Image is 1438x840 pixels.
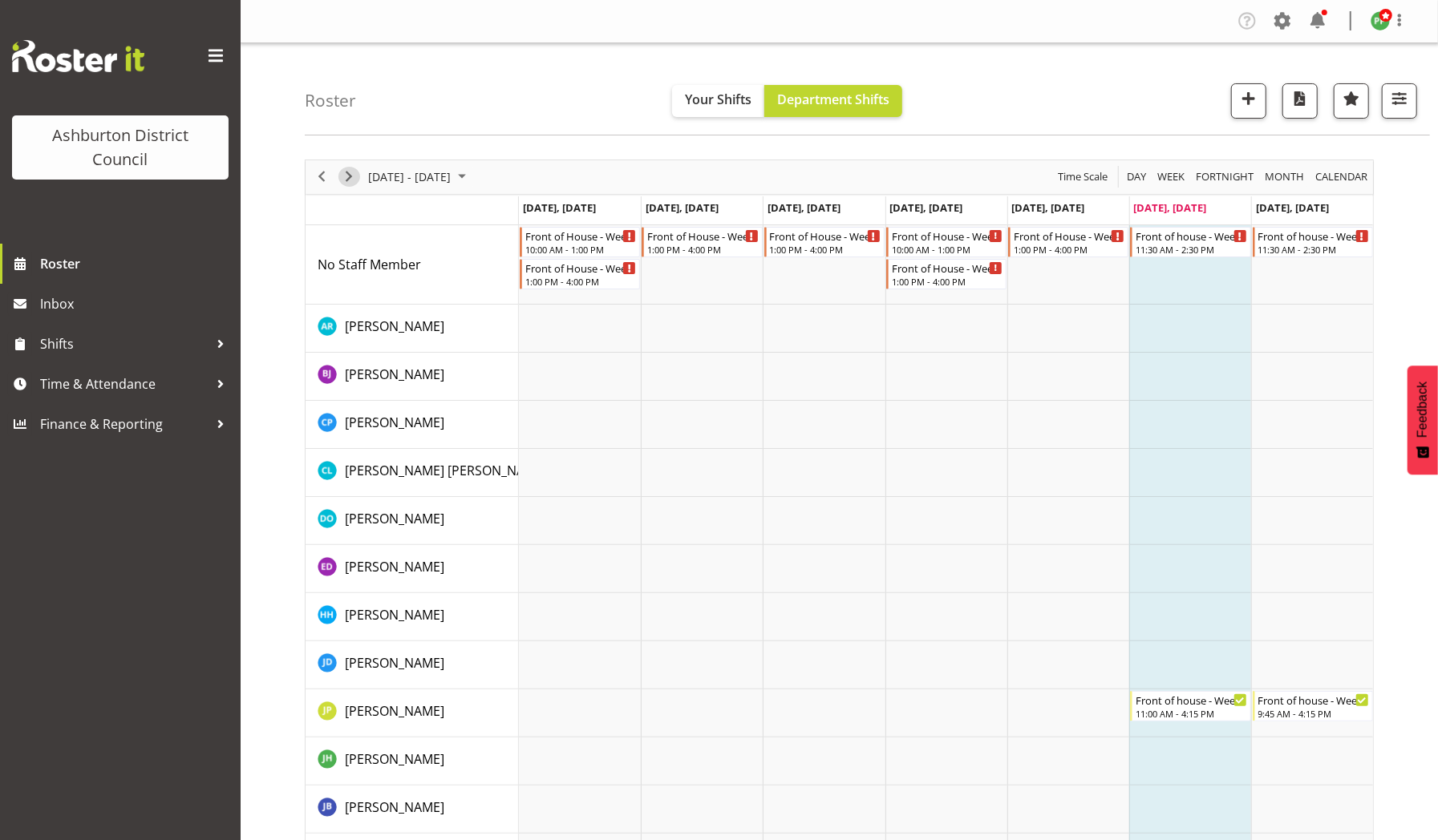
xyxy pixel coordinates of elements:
button: Timeline Month [1262,167,1307,187]
div: No Staff Member"s event - Front of House - Weekday Begin From Monday, August 18, 2025 at 10:00:00... [520,227,640,257]
div: Front of House - Weekday [525,228,636,244]
span: [DATE], [DATE] [1012,200,1085,215]
img: Rosterit website logo [12,40,144,72]
span: [DATE], [DATE] [1256,200,1329,215]
span: Your Shifts [685,91,751,108]
div: 1:00 PM - 4:00 PM [892,275,1003,288]
span: [PERSON_NAME] [345,654,444,672]
div: No Staff Member"s event - Front of House - Weekday Begin From Thursday, August 21, 2025 at 1:00:0... [886,259,1007,289]
a: No Staff Member [318,255,421,274]
span: Time & Attendance [40,372,209,396]
div: 11:30 AM - 2:30 PM [1136,243,1246,256]
span: [PERSON_NAME] [345,606,444,624]
div: Front of House - Weekday [1014,228,1124,244]
span: Feedback [1416,382,1430,438]
div: 11:30 AM - 2:30 PM [1258,243,1369,256]
div: Front of House - Weekday [892,260,1003,276]
div: No Staff Member"s event - Front of House - Weekday Begin From Friday, August 22, 2025 at 1:00:00 ... [1008,227,1128,257]
span: [DATE], [DATE] [890,200,963,215]
span: Fortnight [1194,167,1255,187]
span: [PERSON_NAME] [PERSON_NAME] [345,462,547,479]
td: Esther Deans resource [306,545,519,593]
div: 1:00 PM - 4:00 PM [647,243,758,256]
div: No Staff Member"s event - Front of house - Weekend Volunteer Begin From Saturday, August 23, 2025... [1130,227,1250,257]
div: Front of house - Weekend Volunteer [1258,228,1369,244]
span: Department Shifts [777,91,889,108]
button: Timeline Day [1124,167,1149,187]
td: Connor Lysaght resource [306,449,519,497]
span: Time Scale [1056,167,1109,187]
a: [PERSON_NAME] [345,317,444,336]
div: 1:00 PM - 4:00 PM [770,243,881,256]
span: [DATE], [DATE] [768,200,841,215]
span: [PERSON_NAME] [345,798,444,816]
td: Barbara Jaine resource [306,353,519,401]
span: [DATE] - [DATE] [367,167,452,187]
a: [PERSON_NAME] [345,413,444,432]
div: Front of House - Weekday [647,228,758,244]
button: Filter Shifts [1382,83,1417,119]
span: [PERSON_NAME] [345,750,444,768]
div: 1:00 PM - 4:00 PM [525,275,636,288]
div: next period [335,160,363,194]
div: Front of house - Weekend [1136,692,1246,708]
div: Jacqueline Paterson"s event - Front of house - Weekend Begin From Saturday, August 23, 2025 at 11... [1130,691,1250,721]
button: August 2025 [366,167,473,187]
button: Add a new shift [1231,83,1266,119]
span: [DATE], [DATE] [646,200,719,215]
button: Month [1313,167,1371,187]
a: [PERSON_NAME] [345,749,444,769]
span: No Staff Member [318,256,421,273]
div: No Staff Member"s event - Front of House - Weekday Begin From Tuesday, August 19, 2025 at 1:00:00... [642,227,762,257]
td: Denise O'Halloran resource [306,497,519,545]
div: 9:45 AM - 4:15 PM [1258,707,1369,720]
span: [DATE], [DATE] [523,200,596,215]
td: James Hope resource [306,737,519,785]
td: No Staff Member resource [306,225,519,305]
td: Jean Butt resource [306,785,519,834]
div: 1:00 PM - 4:00 PM [1014,243,1124,256]
span: Month [1263,167,1306,187]
a: [PERSON_NAME] [345,701,444,721]
a: [PERSON_NAME] [345,605,444,624]
div: 11:00 AM - 4:15 PM [1136,707,1246,720]
span: calendar [1314,167,1369,187]
span: [DATE], [DATE] [1134,200,1207,215]
a: [PERSON_NAME] [345,798,444,817]
td: Andrew Rankin resource [306,305,519,353]
a: [PERSON_NAME] [345,557,444,576]
div: No Staff Member"s event - Front of House - Weekday Begin From Thursday, August 21, 2025 at 10:00:... [886,227,1007,257]
span: [PERSON_NAME] [345,558,444,575]
span: [PERSON_NAME] [345,365,444,383]
div: Front of house - Weekend Volunteer [1136,228,1246,244]
div: August 18 - 24, 2025 [363,160,476,194]
td: Charin Phumcharoen resource [306,401,519,449]
span: Roster [40,252,233,276]
td: Hannah Herbert-Olsen resource [306,593,519,641]
div: Front of House - Weekday [770,228,881,244]
div: No Staff Member"s event - Front of House - Weekday Begin From Monday, August 18, 2025 at 1:00:00 ... [520,259,640,289]
span: Shifts [40,332,209,356]
div: Jacqueline Paterson"s event - Front of house - Weekend Begin From Sunday, August 24, 2025 at 9:45... [1253,691,1373,721]
button: Next [338,167,360,187]
div: Front of house - Weekend [1258,692,1369,708]
div: Front of House - Weekday [525,260,636,276]
div: 10:00 AM - 1:00 PM [892,243,1003,256]
div: No Staff Member"s event - Front of House - Weekday Begin From Wednesday, August 20, 2025 at 1:00:... [764,227,885,257]
td: Jackie Driver resource [306,641,519,689]
button: Fortnight [1193,167,1257,187]
button: Time Scale [1055,167,1111,187]
span: [PERSON_NAME] [345,510,444,527]
button: Feedback - Show survey [1408,365,1438,475]
div: Front of House - Weekday [892,228,1003,244]
span: [PERSON_NAME] [345,702,444,720]
div: Ashburton District Council [28,123,213,172]
span: Day [1125,167,1148,187]
a: [PERSON_NAME] [345,653,444,672]
button: Department Shifts [764,85,902,117]
h4: Roster [305,91,356,110]
img: polly-price11030.jpg [1371,11,1390,30]
span: [PERSON_NAME] [345,414,444,431]
a: [PERSON_NAME] [PERSON_NAME] [345,461,547,480]
span: Finance & Reporting [40,412,209,436]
